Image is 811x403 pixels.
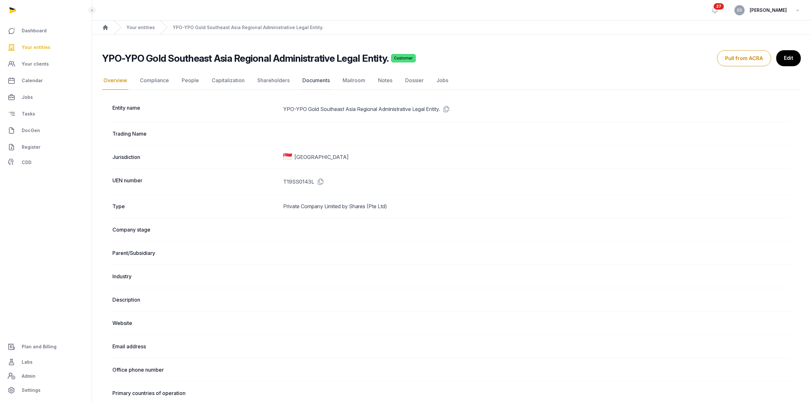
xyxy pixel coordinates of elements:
a: Dashboard [5,23,87,38]
a: Your entities [5,40,87,55]
nav: Breadcrumb [92,20,811,35]
dt: Industry [112,273,278,280]
a: Compliance [139,71,170,90]
a: Capitalization [210,71,246,90]
dt: Trading Name [112,130,278,138]
a: Plan and Billing [5,339,87,354]
dt: Jurisdiction [112,153,278,161]
span: Plan and Billing [22,343,57,351]
span: Register [22,143,41,151]
a: CDD [5,156,87,169]
span: Calendar [22,77,43,84]
span: 27 [714,3,724,10]
a: Shareholders [256,71,291,90]
a: Labs [5,354,87,370]
a: Register [5,139,87,155]
span: DocGen [22,127,40,134]
dt: Description [112,296,278,304]
span: Dashboard [22,27,47,35]
a: Your entities [126,24,155,31]
button: Pull from ACRA [717,50,771,66]
span: Your clients [22,60,49,68]
span: Tasks [22,110,35,118]
nav: Tabs [102,71,801,90]
dt: Parent/Subsidiary [112,249,278,257]
dt: Email address [112,343,278,350]
a: DocGen [5,123,87,138]
a: Edit [776,50,801,66]
span: Jobs [22,93,33,101]
span: Settings [22,386,41,394]
span: [GEOGRAPHIC_DATA] [294,153,349,161]
span: Labs [22,358,33,366]
a: Notes [377,71,394,90]
dt: Primary countries of operation [112,389,278,397]
a: Overview [102,71,128,90]
a: Mailroom [341,71,367,90]
a: Jobs [5,90,87,105]
dd: T19SS0143L [283,177,791,187]
dt: Company stage [112,226,278,233]
dt: Type [112,202,278,210]
span: Your entities [22,43,50,51]
a: Admin [5,370,87,383]
a: Jobs [435,71,450,90]
span: ES [737,8,742,12]
a: People [180,71,200,90]
dt: Office phone number [112,366,278,374]
span: Customer [391,54,416,62]
dt: Entity name [112,104,278,114]
a: Dossier [404,71,425,90]
button: ES [734,5,745,15]
dt: UEN number [112,177,278,187]
span: [PERSON_NAME] [750,6,787,14]
span: CDD [22,159,32,166]
a: YPO-YPO Gold Southeast Asia Regional Administrative Legal Entity. [173,24,323,31]
h2: YPO-YPO Gold Southeast Asia Regional Administrative Legal Entity. [102,52,389,64]
span: Admin [22,372,35,380]
a: Calendar [5,73,87,88]
a: Your clients [5,56,87,72]
dd: Private Company Limited by Shares (Pte Ltd) [283,202,791,210]
a: Tasks [5,106,87,122]
a: Documents [301,71,331,90]
dt: Website [112,319,278,327]
a: Settings [5,383,87,398]
dd: YPO-YPO Gold Southeast Asia Regional Administrative Legal Entity. [283,104,791,114]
